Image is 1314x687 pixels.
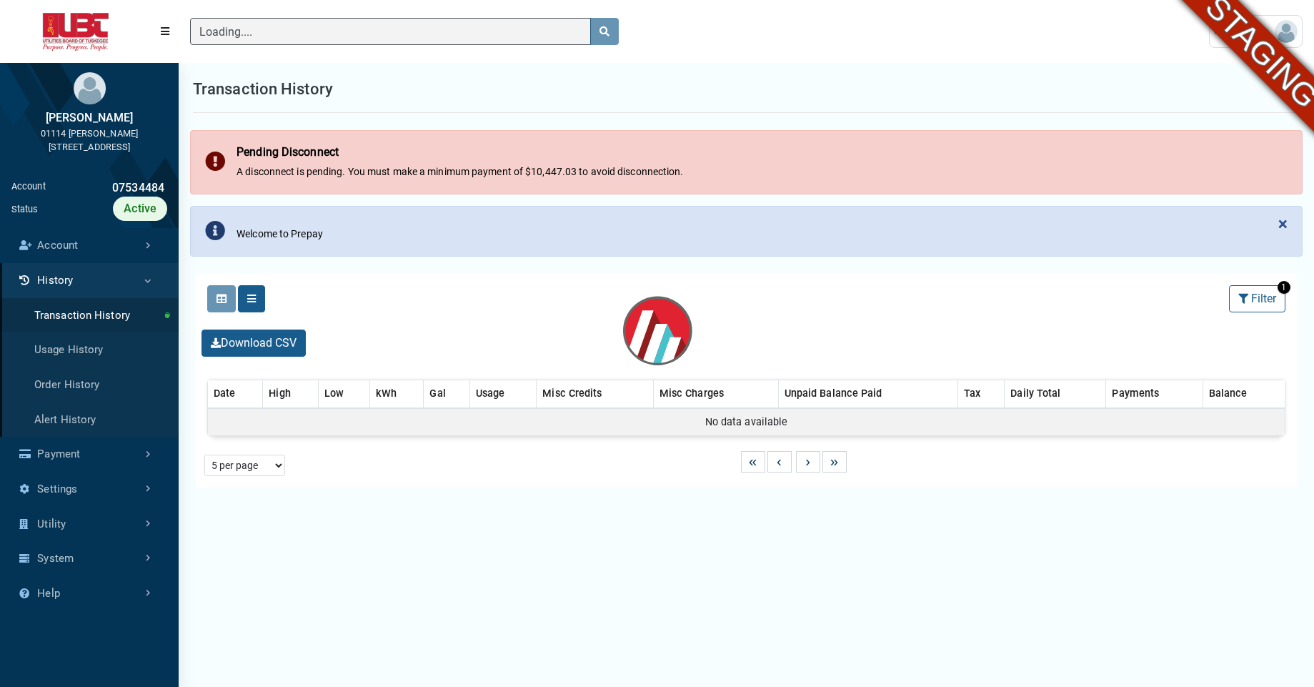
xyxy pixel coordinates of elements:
[1214,24,1275,39] span: User Settings
[957,380,1005,408] th: Tax
[190,18,591,45] input: Search
[369,380,424,408] th: kWh
[1106,380,1203,408] th: Payments
[537,380,653,408] th: Misc Credits
[11,127,167,154] div: 01114 [PERSON_NAME][STREET_ADDRESS]
[424,380,469,408] th: Gal
[11,13,140,51] img: ALTSK Logo
[590,18,619,45] button: search
[113,197,167,221] div: Active
[1264,207,1302,241] button: Close
[318,380,369,408] th: Low
[237,145,683,159] div: Pending Disconnect
[822,451,847,473] button: Last Page
[1209,15,1303,48] a: User Settings
[237,227,323,242] div: Welcome to Prepay
[208,408,1285,436] td: No data available
[204,455,285,476] select: Pagination dropdown
[208,380,263,408] th: Date
[1005,380,1106,408] th: Daily Total
[543,229,772,458] img: loader
[237,164,683,179] div: A disconnect is pending. You must make a minimum payment of $10,447.03 to avoid disconnection.
[11,109,167,127] div: [PERSON_NAME]
[11,202,39,216] div: Status
[1278,214,1288,234] span: ×
[741,451,765,473] button: First Page
[1229,285,1285,312] button: Filter
[193,77,333,101] h1: Transaction History
[1278,281,1290,294] span: 1
[796,451,820,473] button: Next Page
[201,330,306,357] button: Download CSV
[11,179,46,197] div: Account
[469,380,537,408] th: Usage
[778,380,957,408] th: Unpaid Balance Paid
[151,19,179,44] button: Menu
[46,179,167,197] div: 07534484
[263,380,318,408] th: High
[767,451,792,473] button: Previous Page
[1203,380,1285,408] th: Balance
